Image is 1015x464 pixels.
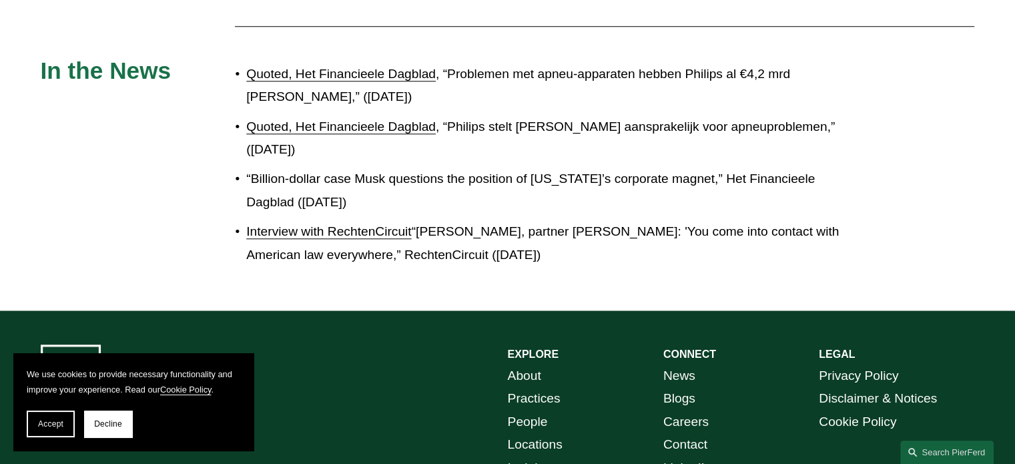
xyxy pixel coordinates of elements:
[27,411,75,437] button: Accept
[246,63,858,109] p: , “Problemen met apneu-apparaten hebben Philips al €4,2 mrd [PERSON_NAME],” ([DATE])
[819,411,896,434] a: Cookie Policy
[13,353,254,451] section: Cookie banner
[246,67,436,81] a: Quoted, Het Financieele Dagblad
[819,349,855,360] strong: LEGAL
[246,220,858,266] p: “[PERSON_NAME], partner [PERSON_NAME]: 'You come into contact with American law everywhere,” Rech...
[246,168,858,214] p: “Billion-dollar case Musk questions the position of [US_STATE]’s corporate magnet,” Het Financiee...
[819,387,937,411] a: Disclaimer & Notices
[246,115,858,162] p: , “Philips stelt [PERSON_NAME] aansprakelijk voor apneuproblemen,” ([DATE])
[819,365,898,388] a: Privacy Policy
[663,433,707,457] a: Contact
[663,387,695,411] a: Blogs
[38,419,63,429] span: Accept
[160,385,212,395] a: Cookie Policy
[508,411,548,434] a: People
[27,367,240,397] p: We use cookies to provide necessary functionality and improve your experience. Read our .
[246,120,436,134] a: Quoted, Het Financieele Dagblad
[508,365,541,388] a: About
[246,224,411,238] a: Interview with RechtenCircuit
[663,365,695,388] a: News
[508,433,563,457] a: Locations
[94,419,122,429] span: Decline
[508,349,559,360] strong: EXPLORE
[900,441,994,464] a: Search this site
[663,349,716,360] strong: CONNECT
[84,411,132,437] button: Decline
[663,411,709,434] a: Careers
[41,57,172,83] span: In the News
[508,387,561,411] a: Practices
